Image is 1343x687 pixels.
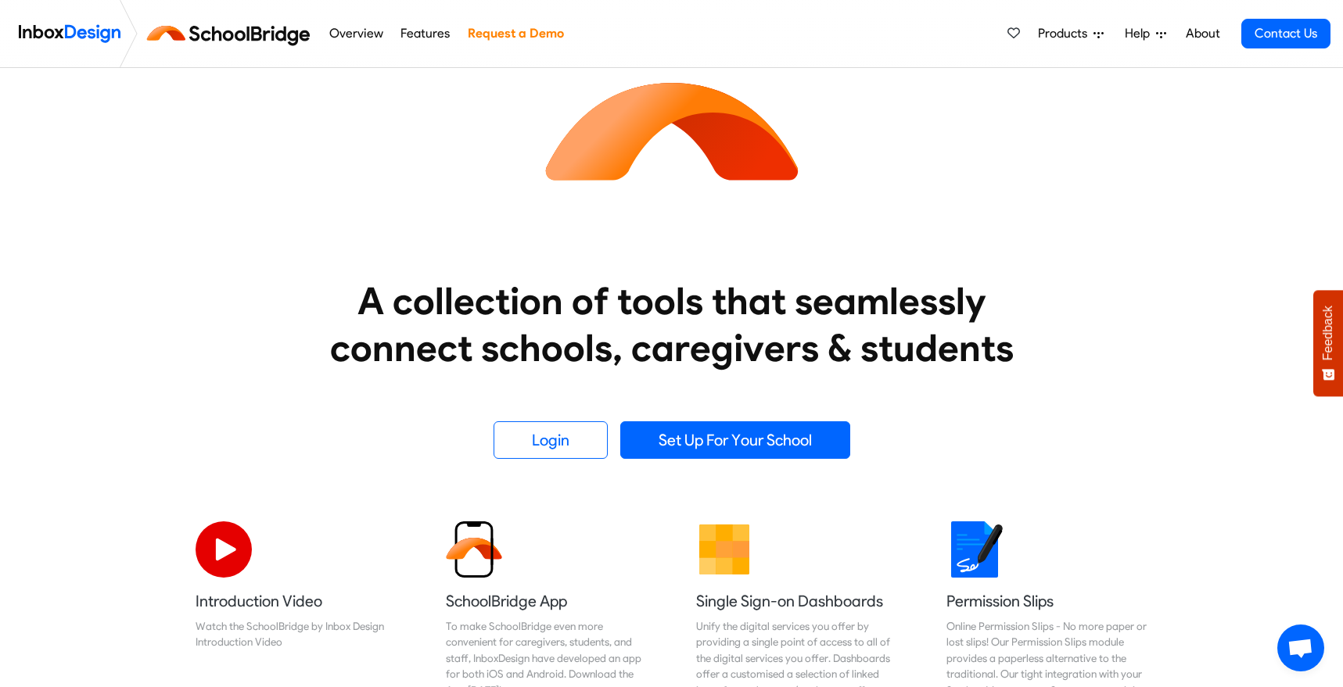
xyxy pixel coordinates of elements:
[1119,18,1172,49] a: Help
[196,618,397,650] div: Watch the SchoolBridge by Inbox Design Introduction Video
[494,421,608,459] a: Login
[1032,18,1110,49] a: Products
[1181,18,1224,49] a: About
[1277,624,1324,671] div: Open chat
[620,421,850,459] a: Set Up For Your School
[196,521,252,578] img: 2022_07_11_icon_video_playback.svg
[946,590,1148,612] h5: Permission Slips
[446,590,648,612] h5: SchoolBridge App
[1313,290,1343,396] button: Feedback - Show survey
[1321,306,1335,360] span: Feedback
[196,590,397,612] h5: Introduction Video
[144,15,320,52] img: schoolbridge logo
[1038,24,1093,43] span: Products
[325,18,387,49] a: Overview
[1125,24,1156,43] span: Help
[696,590,898,612] h5: Single Sign-on Dashboards
[946,521,1003,578] img: 2022_01_18_icon_signature.svg
[1241,19,1330,48] a: Contact Us
[446,521,502,578] img: 2022_01_13_icon_sb_app.svg
[397,18,454,49] a: Features
[696,521,752,578] img: 2022_01_13_icon_grid.svg
[463,18,568,49] a: Request a Demo
[300,277,1043,371] heading: A collection of tools that seamlessly connect schools, caregivers & students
